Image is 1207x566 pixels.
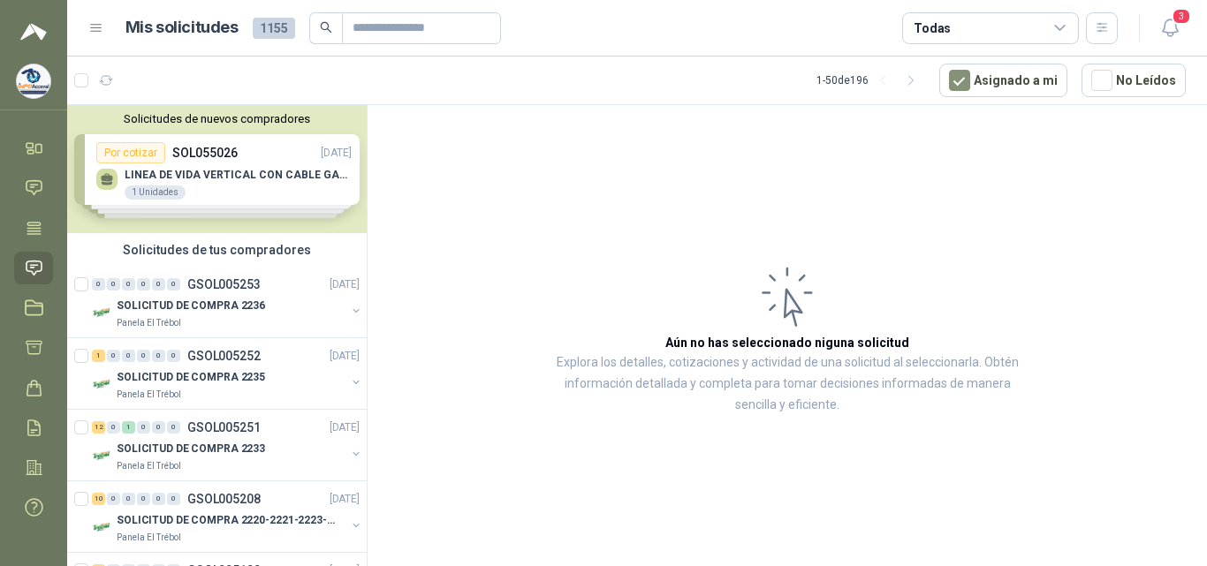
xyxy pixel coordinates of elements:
[1082,64,1186,97] button: No Leídos
[122,421,135,434] div: 1
[92,488,363,545] a: 10 0 0 0 0 0 GSOL005208[DATE] Company LogoSOLICITUD DE COMPRA 2220-2221-2223-2224Panela El Trébol
[17,64,50,98] img: Company Logo
[92,417,363,473] a: 12 0 1 0 0 0 GSOL005251[DATE] Company LogoSOLICITUD DE COMPRA 2233Panela El Trébol
[117,531,181,545] p: Panela El Trébol
[137,493,150,505] div: 0
[187,421,261,434] p: GSOL005251
[117,441,265,457] p: SOLICITUD DE COMPRA 2233
[167,350,180,362] div: 0
[1172,8,1191,25] span: 3
[67,105,367,233] div: Solicitudes de nuevos compradoresPor cotizarSOL055026[DATE] LINEA DE VIDA VERTICAL CON CABLE GALV...
[320,21,332,34] span: search
[92,493,105,505] div: 10
[92,302,113,323] img: Company Logo
[74,112,360,125] button: Solicitudes de nuevos compradores
[152,278,165,291] div: 0
[122,493,135,505] div: 0
[122,350,135,362] div: 0
[544,352,1030,416] p: Explora los detalles, cotizaciones y actividad de una solicitud al seleccionarla. Obtén informaci...
[92,517,113,538] img: Company Logo
[117,459,181,473] p: Panela El Trébol
[92,350,105,362] div: 1
[665,333,909,352] h3: Aún no has seleccionado niguna solicitud
[92,445,113,466] img: Company Logo
[187,278,261,291] p: GSOL005253
[117,369,265,386] p: SOLICITUD DE COMPRA 2235
[107,493,120,505] div: 0
[107,421,120,434] div: 0
[67,233,367,267] div: Solicitudes de tus compradores
[152,493,165,505] div: 0
[1154,12,1186,44] button: 3
[92,278,105,291] div: 0
[137,421,150,434] div: 0
[20,21,47,42] img: Logo peakr
[117,316,181,330] p: Panela El Trébol
[137,350,150,362] div: 0
[939,64,1067,97] button: Asignado a mi
[167,493,180,505] div: 0
[117,298,265,314] p: SOLICITUD DE COMPRA 2236
[107,350,120,362] div: 0
[330,276,360,293] p: [DATE]
[914,19,951,38] div: Todas
[330,419,360,436] p: [DATE]
[92,345,363,402] a: 1 0 0 0 0 0 GSOL005252[DATE] Company LogoSOLICITUD DE COMPRA 2235Panela El Trébol
[117,388,181,402] p: Panela El Trébol
[330,491,360,508] p: [DATE]
[152,421,165,434] div: 0
[152,350,165,362] div: 0
[107,278,120,291] div: 0
[167,421,180,434] div: 0
[92,421,105,434] div: 12
[117,512,337,529] p: SOLICITUD DE COMPRA 2220-2221-2223-2224
[330,348,360,365] p: [DATE]
[253,18,295,39] span: 1155
[137,278,150,291] div: 0
[122,278,135,291] div: 0
[92,374,113,395] img: Company Logo
[816,66,925,94] div: 1 - 50 de 196
[92,274,363,330] a: 0 0 0 0 0 0 GSOL005253[DATE] Company LogoSOLICITUD DE COMPRA 2236Panela El Trébol
[125,15,239,41] h1: Mis solicitudes
[187,350,261,362] p: GSOL005252
[167,278,180,291] div: 0
[187,493,261,505] p: GSOL005208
